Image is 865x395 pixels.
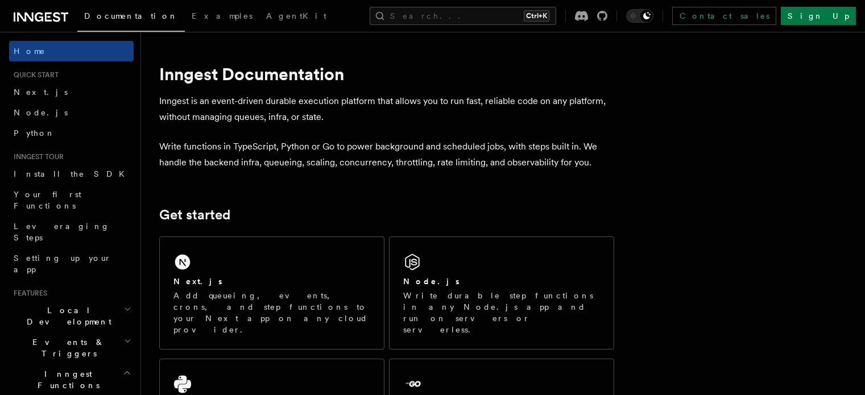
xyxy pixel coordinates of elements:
[14,253,111,274] span: Setting up your app
[9,123,134,143] a: Python
[14,169,131,178] span: Install the SDK
[159,207,230,223] a: Get started
[9,216,134,248] a: Leveraging Steps
[14,128,55,138] span: Python
[9,289,47,298] span: Features
[9,336,124,359] span: Events & Triggers
[14,88,68,97] span: Next.js
[9,102,134,123] a: Node.js
[403,276,460,287] h2: Node.js
[173,276,222,287] h2: Next.js
[173,290,370,335] p: Add queueing, events, crons, and step functions to your Next app on any cloud provider.
[14,45,45,57] span: Home
[266,11,326,20] span: AgentKit
[192,11,253,20] span: Examples
[14,108,68,117] span: Node.js
[9,184,134,216] a: Your first Functions
[626,9,653,23] button: Toggle dark mode
[259,3,333,31] a: AgentKit
[672,7,776,25] a: Contact sales
[9,70,59,80] span: Quick start
[9,152,64,161] span: Inngest tour
[524,10,549,22] kbd: Ctrl+K
[403,290,600,335] p: Write durable step functions in any Node.js app and run on servers or serverless.
[77,3,185,32] a: Documentation
[9,332,134,364] button: Events & Triggers
[159,64,614,84] h1: Inngest Documentation
[9,368,123,391] span: Inngest Functions
[781,7,856,25] a: Sign Up
[84,11,178,20] span: Documentation
[389,236,614,350] a: Node.jsWrite durable step functions in any Node.js app and run on servers or serverless.
[9,41,134,61] a: Home
[159,93,614,125] p: Inngest is an event-driven durable execution platform that allows you to run fast, reliable code ...
[159,236,384,350] a: Next.jsAdd queueing, events, crons, and step functions to your Next app on any cloud provider.
[9,164,134,184] a: Install the SDK
[159,139,614,171] p: Write functions in TypeScript, Python or Go to power background and scheduled jobs, with steps bu...
[14,222,110,242] span: Leveraging Steps
[9,248,134,280] a: Setting up your app
[370,7,556,25] button: Search...Ctrl+K
[9,305,124,327] span: Local Development
[14,190,81,210] span: Your first Functions
[185,3,259,31] a: Examples
[9,82,134,102] a: Next.js
[9,300,134,332] button: Local Development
